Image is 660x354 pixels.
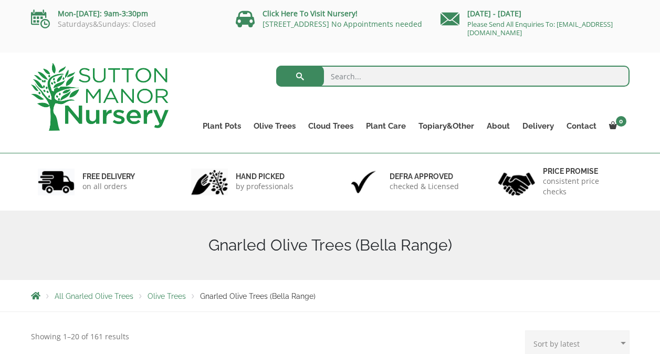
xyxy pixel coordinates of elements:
img: 2.jpg [191,169,228,195]
nav: Breadcrumbs [31,291,630,300]
h6: hand picked [236,172,294,181]
h6: FREE DELIVERY [82,172,135,181]
p: [DATE] - [DATE] [441,7,630,20]
h1: Gnarled Olive Trees (Bella Range) [31,236,630,255]
a: Click Here To Visit Nursery! [263,8,358,18]
img: 4.jpg [498,166,535,198]
a: Delivery [516,119,560,133]
span: Gnarled Olive Trees (Bella Range) [200,292,316,300]
p: consistent price checks [543,176,623,197]
img: logo [31,63,169,131]
h6: Defra approved [390,172,459,181]
p: on all orders [82,181,135,192]
span: 0 [616,116,626,127]
a: Cloud Trees [302,119,360,133]
a: Plant Care [360,119,412,133]
a: About [480,119,516,133]
p: Mon-[DATE]: 9am-3:30pm [31,7,220,20]
img: 3.jpg [345,169,382,195]
a: All Gnarled Olive Trees [55,292,133,300]
a: Contact [560,119,603,133]
p: checked & Licensed [390,181,459,192]
p: by professionals [236,181,294,192]
a: Please Send All Enquiries To: [EMAIL_ADDRESS][DOMAIN_NAME] [467,19,613,37]
img: 1.jpg [38,169,75,195]
input: Search... [276,66,630,87]
p: Showing 1–20 of 161 results [31,330,129,343]
a: Olive Trees [148,292,186,300]
h6: Price promise [543,166,623,176]
a: [STREET_ADDRESS] No Appointments needed [263,19,422,29]
p: Saturdays&Sundays: Closed [31,20,220,28]
a: Plant Pots [196,119,247,133]
a: Olive Trees [247,119,302,133]
a: 0 [603,119,630,133]
a: Topiary&Other [412,119,480,133]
